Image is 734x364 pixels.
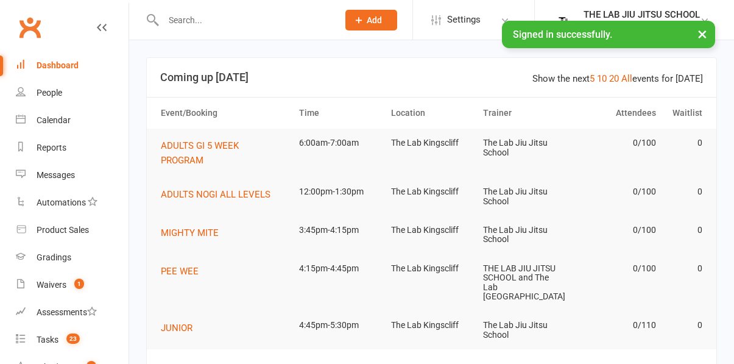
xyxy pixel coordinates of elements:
button: ADULTS GI 5 WEEK PROGRAM [161,138,288,168]
button: ADULTS NOGI ALL LEVELS [161,187,279,202]
button: MIGHTY MITE [161,226,227,240]
td: 0 [662,254,708,283]
a: Clubworx [15,12,45,43]
a: People [16,79,129,107]
div: Gradings [37,252,71,262]
button: Add [345,10,397,30]
td: 3:45pm-4:15pm [294,216,386,244]
a: Reports [16,134,129,162]
td: The Lab Jiu Jitsu School [478,311,570,349]
td: 6:00am-7:00am [294,129,386,157]
input: Search... [160,12,330,29]
td: The Lab Kingscliff [386,216,478,244]
span: Signed in successfully. [513,29,612,40]
div: Tasks [37,335,58,344]
th: Event/Booking [155,98,294,129]
div: Calendar [37,115,71,125]
th: Waitlist [662,98,708,129]
a: 10 [597,73,607,84]
button: × [691,21,713,47]
span: JUNIOR [161,323,192,334]
span: ADULTS GI 5 WEEK PROGRAM [161,140,239,166]
a: Automations [16,189,129,216]
td: 0/110 [570,311,662,340]
a: Tasks 23 [16,326,129,354]
a: Dashboard [16,52,129,79]
button: PEE WEE [161,264,207,279]
div: Show the next events for [DATE] [532,71,703,86]
a: Messages [16,162,129,189]
span: Settings [447,6,481,34]
span: PEE WEE [161,266,199,277]
div: Assessments [37,307,97,317]
td: The Lab Kingscliff [386,129,478,157]
td: The Lab Kingscliff [386,311,478,340]
td: 0 [662,216,708,244]
a: Assessments [16,299,129,326]
td: 4:15pm-4:45pm [294,254,386,283]
td: 0/100 [570,177,662,206]
td: 0 [662,129,708,157]
span: 23 [66,334,80,344]
a: Gradings [16,244,129,271]
td: The Lab Jiu Jitsu School [478,129,570,167]
a: Calendar [16,107,129,134]
span: MIGHTY MITE [161,227,219,238]
div: Waivers [37,280,66,290]
div: Product Sales [37,225,89,235]
div: Messages [37,170,75,180]
td: The Lab Jiu Jitsu School [478,177,570,216]
td: The Lab Kingscliff [386,177,478,206]
td: 4:45pm-5:30pm [294,311,386,340]
div: Dashboard [37,60,79,70]
th: Time [294,98,386,129]
h3: Coming up [DATE] [160,71,703,84]
a: 20 [609,73,619,84]
a: 5 [590,73,595,84]
div: Reports [37,143,66,152]
span: Add [367,15,382,25]
div: THE LAB JIU JITSU SCHOOL [584,9,700,20]
td: 0 [662,177,708,206]
div: THE LAB JIU JITSU SCHOOL [584,20,700,31]
td: The Lab Jiu Jitsu School [478,216,570,254]
td: 0/100 [570,254,662,283]
a: All [621,73,632,84]
td: The Lab Kingscliff [386,254,478,283]
td: 0/100 [570,216,662,244]
a: Product Sales [16,216,129,244]
button: JUNIOR [161,321,201,335]
div: Automations [37,198,86,207]
th: Trainer [478,98,570,129]
td: THE LAB JIU JITSU SCHOOL and The Lab [GEOGRAPHIC_DATA] [478,254,570,312]
a: Waivers 1 [16,271,129,299]
span: 1 [74,279,84,289]
span: ADULTS NOGI ALL LEVELS [161,189,270,200]
div: People [37,88,62,98]
th: Attendees [570,98,662,129]
td: 12:00pm-1:30pm [294,177,386,206]
img: thumb_image1739768562.png [553,8,577,32]
th: Location [386,98,478,129]
td: 0 [662,311,708,340]
td: 0/100 [570,129,662,157]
